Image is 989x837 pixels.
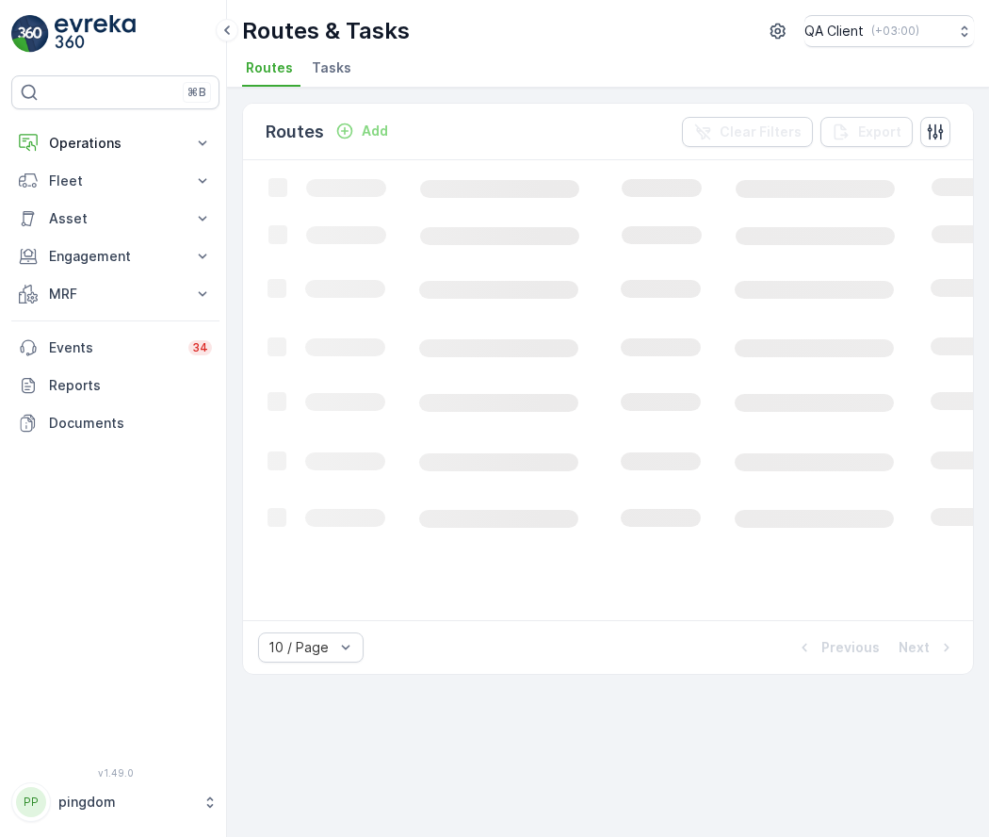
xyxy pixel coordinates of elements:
[58,793,193,812] p: pingdom
[192,340,208,355] p: 34
[871,24,919,39] p: ( +03:00 )
[362,122,388,140] p: Add
[49,376,212,395] p: Reports
[49,134,182,153] p: Operations
[720,123,802,141] p: Clear Filters
[11,238,219,275] button: Engagement
[793,636,882,659] button: Previous
[820,117,913,147] button: Export
[55,15,136,53] img: logo_light-DOdMpM7g.png
[49,247,182,266] p: Engagement
[246,58,293,77] span: Routes
[821,638,880,657] p: Previous
[49,209,182,228] p: Asset
[11,782,219,822] button: PPpingdom
[49,338,177,357] p: Events
[804,22,864,41] p: QA Client
[328,120,396,142] button: Add
[49,172,182,190] p: Fleet
[312,58,351,77] span: Tasks
[11,162,219,200] button: Fleet
[11,200,219,238] button: Asset
[11,15,49,53] img: logo
[899,638,930,657] p: Next
[682,117,813,147] button: Clear Filters
[11,329,219,367] a: Events34
[49,414,212,433] p: Documents
[11,124,219,162] button: Operations
[266,119,324,145] p: Routes
[11,275,219,313] button: MRF
[858,123,901,141] p: Export
[16,787,46,817] div: PP
[804,15,974,47] button: QA Client(+03:00)
[11,367,219,404] a: Reports
[49,285,182,304] p: MRF
[187,85,206,100] p: ⌘B
[897,636,958,659] button: Next
[242,16,410,46] p: Routes & Tasks
[11,404,219,442] a: Documents
[11,767,219,779] span: v 1.49.0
